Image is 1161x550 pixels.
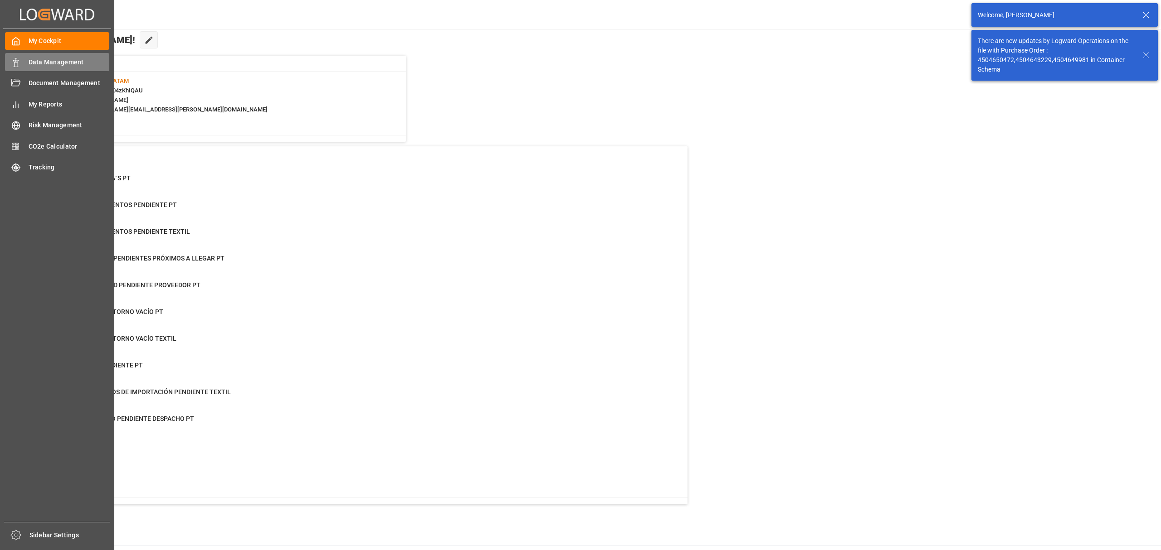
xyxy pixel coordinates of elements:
a: My Cockpit [5,32,109,50]
span: PAGADOS PERO PENDIENTE DESPACHO PT [69,415,194,422]
a: 89PAGO DERECHOS DE IMPORTACIÓN PENDIENTE TEXTILFinal Delivery [47,387,676,406]
a: Risk Management [5,116,109,134]
span: Risk Management [29,121,110,130]
a: Tracking [5,159,109,176]
span: : [PERSON_NAME][EMAIL_ADDRESS][PERSON_NAME][DOMAIN_NAME] [81,106,268,113]
a: 4PAGADOS PERO PENDIENTE DESPACHO PTFinal Delivery [47,414,676,433]
span: Tracking [29,163,110,172]
a: Data Management [5,53,109,71]
a: 20DISPONIBILIDAD PENDIENTE PROVEEDOR PTPurchase Orders [47,280,676,299]
a: 14CAMBIO DE ETA´S PTContainer Schema [47,174,676,193]
span: ENVIO DOCUMENTOS PENDIENTE PT [69,201,177,208]
a: Document Management [5,74,109,92]
a: 0PENDIENTE RETORNO VACÍO TEXTILFinal Delivery [47,334,676,353]
a: 11ENVIO DOCUMENTOS PENDIENTE TEXTILPurchase Orders [47,227,676,246]
a: 6BL RELEASEFinal Delivery [47,441,676,460]
span: Sidebar Settings [29,531,111,540]
span: DOCUMENTOS PENDIENTES PRÓXIMOS A LLEGAR PT [69,255,224,262]
a: 0ENTREGA PENDIENTE PTFinal Delivery [47,361,676,380]
span: My Cockpit [29,36,110,46]
span: PENDIENTE RETORNO VACÍO TEXTIL [69,335,176,342]
a: 0ENVIO DOCUMENTOS PENDIENTE PTPurchase Orders [47,200,676,219]
span: CO2e Calculator [29,142,110,151]
div: There are new updates by Logward Operations on the file with Purchase Order : 4504650472,45046432... [978,36,1134,74]
span: PENDIENTE RETORNO VACÍO PT [69,308,163,315]
a: CO2e Calculator [5,137,109,155]
a: 138DOCUMENTOS PENDIENTES PRÓXIMOS A LLEGAR PTPurchase Orders [47,254,676,273]
a: 0PENDIENTE RETORNO VACÍO PTFinal Delivery [47,307,676,326]
span: ENVIO DOCUMENTOS PENDIENTE TEXTIL [69,228,190,235]
span: PAGO DERECHOS DE IMPORTACIÓN PENDIENTE TEXTIL [69,388,231,396]
div: Welcome, [PERSON_NAME] [978,10,1134,20]
span: Document Management [29,78,110,88]
a: My Reports [5,95,109,113]
span: My Reports [29,100,110,109]
span: DISPONIBILIDAD PENDIENTE PROVEEDOR PT [69,281,200,289]
span: Data Management [29,58,110,67]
